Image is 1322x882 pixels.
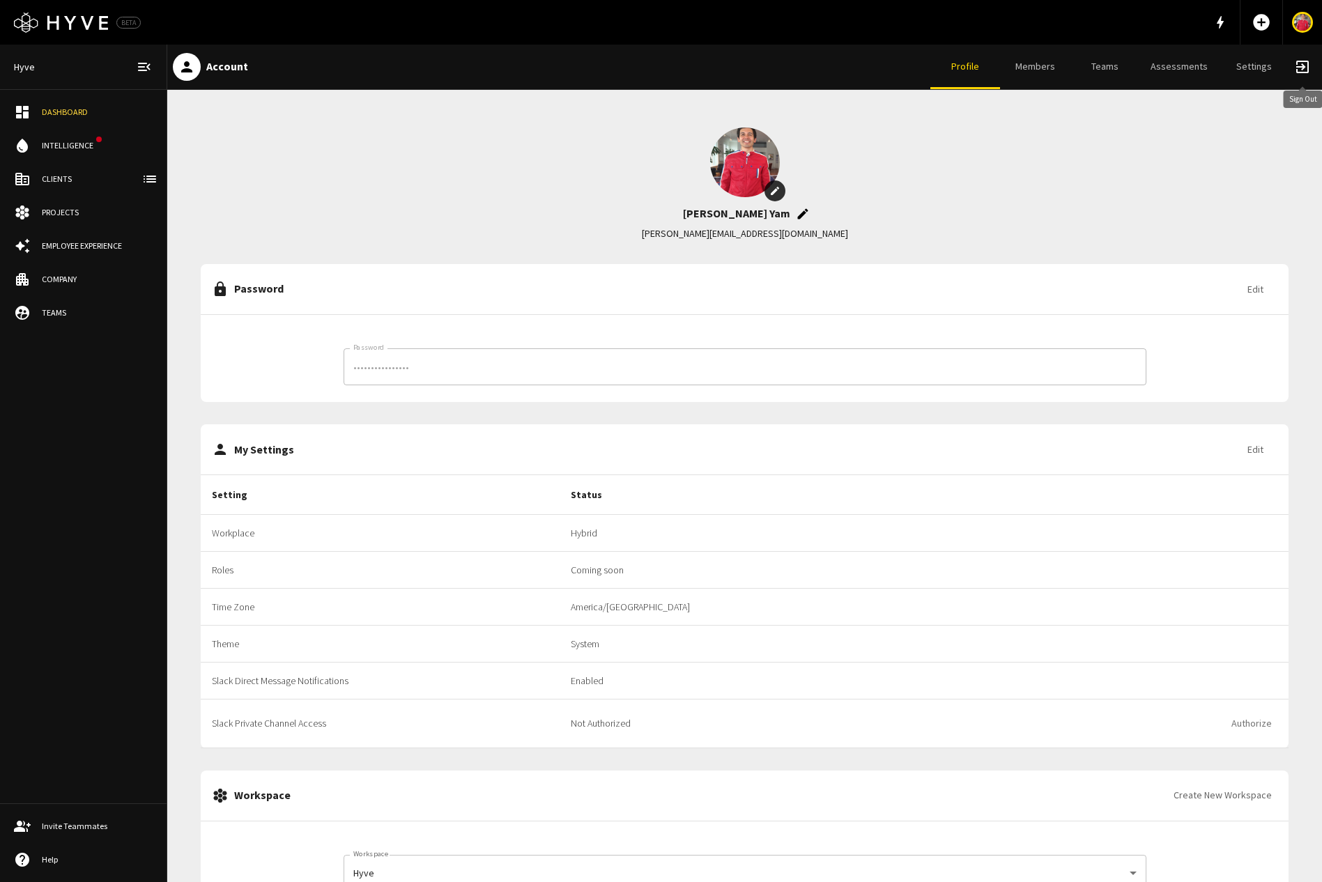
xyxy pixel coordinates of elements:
[560,589,1038,626] td: America/[GEOGRAPHIC_DATA]
[560,552,1038,589] td: Coming soon
[178,59,195,75] span: person
[116,17,141,29] div: BETA
[1233,277,1277,302] button: Edit
[212,441,229,458] span: person
[353,342,384,353] label: Password
[683,207,790,220] h2: [PERSON_NAME] Yam
[1252,13,1271,32] span: add_circle
[1289,53,1316,81] button: Sign Out
[234,443,1233,456] h2: My Settings
[560,515,1038,552] td: Hybrid
[1000,45,1070,89] a: Members
[42,139,99,152] div: Intelligence
[201,699,560,748] td: Slack Private Channel Access
[212,281,229,297] span: lock
[201,663,560,699] td: Slack Direct Message Notifications
[1246,7,1277,38] button: Add
[42,273,153,286] div: Company
[1139,45,1219,89] a: Assessments
[42,240,153,252] div: Employee Experience
[930,45,1289,89] div: client navigation tabs
[42,820,153,833] div: Invite Teammates
[201,589,560,626] td: Time Zone
[790,201,815,226] span: upload picture
[930,45,1000,89] a: Profile
[201,552,560,589] td: Roles
[42,307,153,319] div: Teams
[1168,782,1277,808] button: Create New Workspace
[234,789,1168,802] h2: Workspace
[206,58,248,76] h6: Account
[201,515,560,552] td: Workplace
[1294,59,1311,75] span: exit_to_app
[1294,12,1311,33] img: User Avatar
[14,137,31,154] span: water_drop
[560,699,1038,748] td: Not Authorized
[1219,45,1289,89] a: Settings
[42,173,153,185] div: Clients
[136,165,164,193] button: client-list
[8,54,40,80] a: Hyve
[560,475,1038,515] th: Status
[353,849,389,859] label: Workspace
[1233,437,1277,463] button: Edit
[42,206,153,219] div: Projects
[42,106,153,118] div: Dashboard
[201,626,560,663] td: Theme
[710,118,780,208] img: b120591e5301fa68e37a9902c99680ed.png
[642,226,848,242] h6: [PERSON_NAME][EMAIL_ADDRESS][DOMAIN_NAME]
[234,282,1233,295] h2: Password
[201,475,560,515] th: Setting
[42,853,153,866] div: Help
[560,663,1038,699] td: Enabled
[1226,711,1277,736] a: Authorize
[1070,45,1139,89] a: Teams
[560,626,1038,663] td: System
